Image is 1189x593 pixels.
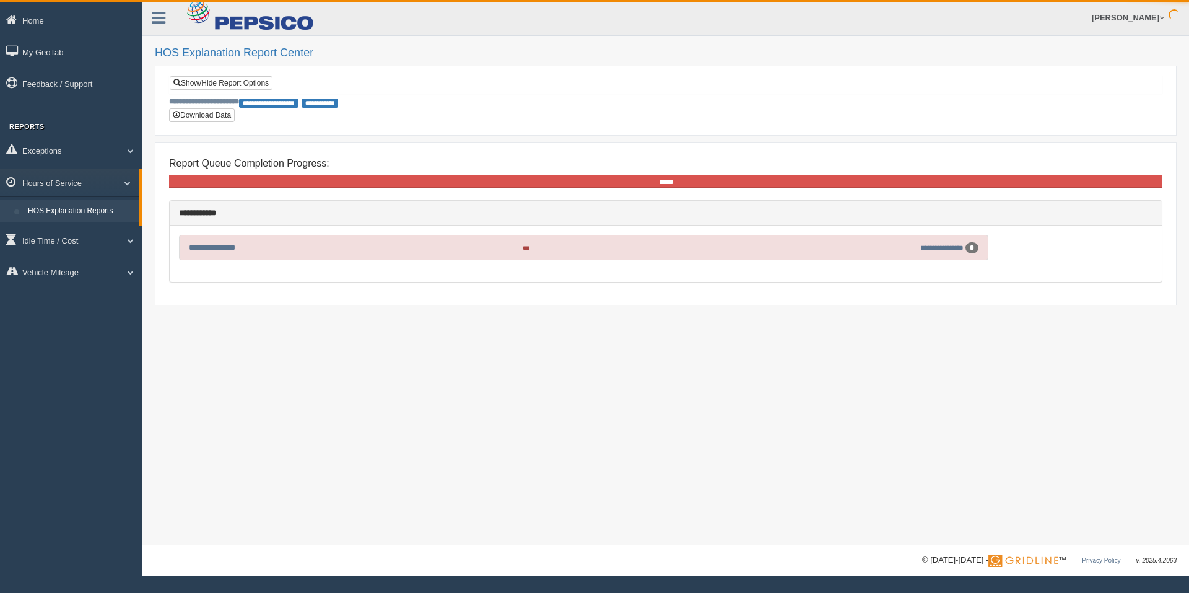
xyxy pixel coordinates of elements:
button: Download Data [169,108,235,122]
img: Gridline [988,555,1058,567]
h2: HOS Explanation Report Center [155,47,1177,59]
a: HOS Explanation Reports [22,200,139,222]
div: © [DATE]-[DATE] - ™ [922,554,1177,567]
a: Privacy Policy [1082,557,1120,564]
h4: Report Queue Completion Progress: [169,158,1162,169]
span: v. 2025.4.2063 [1136,557,1177,564]
a: Show/Hide Report Options [170,76,272,90]
a: HOS Violation Audit Reports [22,222,139,244]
